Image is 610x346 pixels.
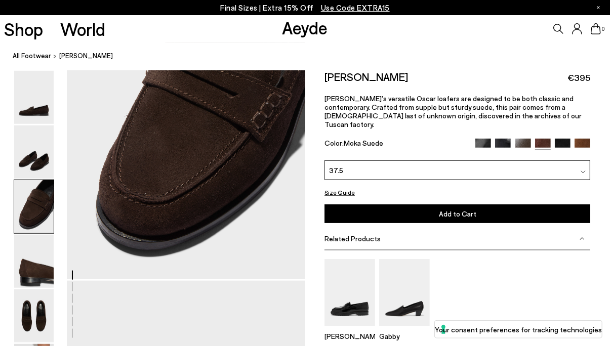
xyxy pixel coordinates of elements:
[379,332,430,340] p: Gabby
[591,23,601,34] a: 0
[220,2,390,14] p: Final Sizes | Extra 15% Off
[379,319,430,340] a: Gabby Almond-Toe Loafers Gabby
[324,186,355,198] button: Size Guide
[329,165,343,176] span: 37.5
[324,319,375,340] a: Leon Loafers [PERSON_NAME]
[324,234,381,243] span: Related Products
[324,204,590,223] button: Add to Cart
[435,321,602,338] button: Your consent preferences for tracking technologies
[344,139,383,147] span: Moka Suede
[601,26,606,32] span: 0
[14,71,54,124] img: Oscar Suede Loafers - Image 1
[13,42,610,70] nav: breadcrumb
[321,3,390,12] span: Navigate to /collections/ss25-final-sizes
[324,139,467,150] div: Color:
[379,259,430,326] img: Gabby Almond-Toe Loafers
[580,236,585,241] img: svg%3E
[14,180,54,233] img: Oscar Suede Loafers - Image 3
[324,259,375,326] img: Leon Loafers
[567,71,590,84] span: €395
[581,169,586,175] img: svg%3E
[59,51,113,61] span: [PERSON_NAME]
[14,235,54,288] img: Oscar Suede Loafers - Image 4
[13,51,51,61] a: All Footwear
[439,209,476,218] span: Add to Cart
[324,332,375,340] p: [PERSON_NAME]
[282,17,328,38] a: Aeyde
[14,125,54,179] img: Oscar Suede Loafers - Image 2
[14,289,54,342] img: Oscar Suede Loafers - Image 5
[324,70,408,83] h2: [PERSON_NAME]
[324,94,582,128] span: [PERSON_NAME]’s versatile Oscar loafers are designed to be both classic and contemporary. Crafted...
[4,20,43,38] a: Shop
[60,20,105,38] a: World
[435,324,602,335] label: Your consent preferences for tracking technologies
